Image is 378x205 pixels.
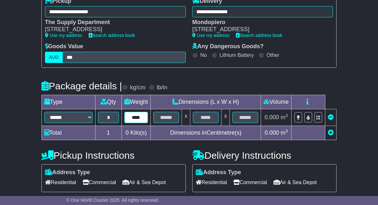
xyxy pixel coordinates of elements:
[45,33,82,38] a: Use my address
[285,129,288,133] sup: 3
[41,150,186,161] h4: Pickup Instructions
[285,113,288,118] sup: 3
[66,198,159,203] span: © One World Courier 2025. All rights reserved.
[261,95,292,109] td: Volume
[266,52,279,58] label: Other
[236,33,282,38] a: Search address book
[192,43,264,50] label: Any Dangerous Goods?
[265,129,279,136] span: 0.000
[125,129,129,136] span: 0
[328,114,334,120] a: Remove this item
[45,26,179,33] div: [STREET_ADDRESS]
[192,33,230,38] a: Use my address
[233,177,267,187] span: Commercial
[274,177,317,187] span: Air & Sea Depot
[265,114,279,120] span: 0.000
[122,126,151,140] td: Kilo(s)
[83,177,116,187] span: Commercial
[95,126,122,140] td: 1
[45,19,179,26] div: The Supply Department
[196,177,227,187] span: Residential
[157,84,167,91] label: lb/in
[45,52,63,63] label: AUD
[151,126,261,140] td: Dimensions in Centimetre(s)
[281,129,288,136] span: m
[192,19,327,26] div: Mondopiero
[328,129,334,136] a: Add new item
[130,84,146,91] label: kg/cm
[89,33,135,38] a: Search address book
[122,95,151,109] td: Weight
[122,177,166,187] span: Air & Sea Depot
[41,126,95,140] td: Total
[281,114,288,120] span: m
[45,43,83,50] label: Goods Value
[151,95,261,109] td: Dimensions (L x W x H)
[192,150,337,161] h4: Delivery Instructions
[182,109,190,126] td: x
[41,95,95,109] td: Type
[196,169,241,176] label: Address Type
[192,26,327,33] div: [STREET_ADDRESS]
[95,95,122,109] td: Qty
[45,177,76,187] span: Residential
[45,169,90,176] label: Address Type
[200,52,207,58] label: No
[221,109,230,126] td: x
[220,52,254,58] label: Lithium Battery
[41,81,122,91] h4: Package details |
